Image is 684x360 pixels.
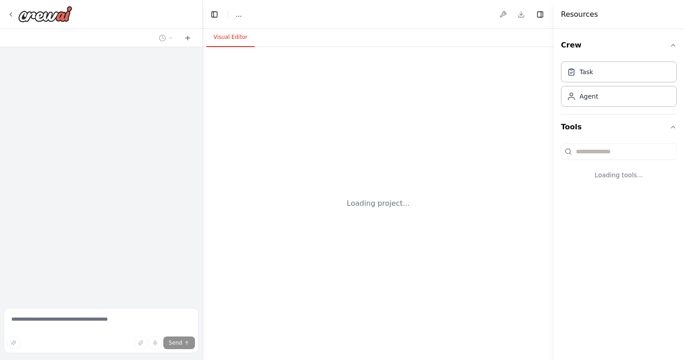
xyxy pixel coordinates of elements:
[236,10,242,19] span: ...
[155,33,177,43] button: Switch to previous chat
[163,336,195,349] button: Send
[561,9,598,20] h4: Resources
[561,33,677,58] button: Crew
[206,28,255,47] button: Visual Editor
[149,336,161,349] button: Click to speak your automation idea
[534,8,546,21] button: Hide right sidebar
[208,8,221,21] button: Hide left sidebar
[18,6,72,22] img: Logo
[561,58,677,114] div: Crew
[561,114,677,140] button: Tools
[561,163,677,187] div: Loading tools...
[347,198,410,209] div: Loading project...
[7,336,20,349] button: Improve this prompt
[579,67,593,76] div: Task
[180,33,195,43] button: Start a new chat
[169,339,182,346] span: Send
[134,336,147,349] button: Upload files
[236,10,242,19] nav: breadcrumb
[561,140,677,194] div: Tools
[579,92,598,101] div: Agent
